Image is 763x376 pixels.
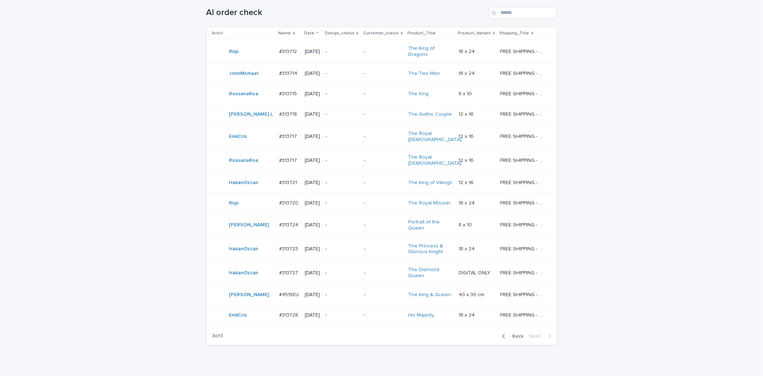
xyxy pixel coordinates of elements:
p: 12 x 16 [459,156,475,164]
p: FREE SHIPPING - preview in 1-2 business days, after your approval delivery will take 5-10 b.d. [500,178,547,186]
p: #313718 [279,110,299,117]
a: EmilCris [229,312,247,318]
p: - [364,91,402,97]
span: Next [529,334,545,339]
a: The Diamond Queen [408,267,453,279]
a: The Two Men [408,71,440,77]
p: #313712 [279,47,299,55]
p: - [326,91,358,97]
p: #313721 [279,178,299,186]
p: 18 x 24 [459,47,476,55]
p: - [364,111,402,117]
p: [DATE] [305,134,320,140]
a: The Royal [DEMOGRAPHIC_DATA] [408,131,461,143]
p: FREE SHIPPING - preview in 1-2 business days, after your approval delivery will take 5-10 b.d. [500,132,547,140]
p: - [364,200,402,206]
p: FREE SHIPPING - preview in 1-2 business days, after your approval delivery will take 5-10 b.d. [500,245,547,252]
p: FREE SHIPPING - preview in 1-2 business days, after your approval delivery will take 5-10 b.d. [500,269,547,276]
p: Shipping_Title [500,29,529,37]
p: - [326,134,358,140]
p: 8 x 10 [459,221,474,228]
p: #313715 [279,90,299,97]
p: Product_Title [407,29,436,37]
p: 18 x 24 [459,69,476,77]
p: [DATE] [305,292,320,298]
p: Customer_status [363,29,399,37]
tr: JohnMichael #313714#313714 [DATE]--The Two Men 18 x 2418 x 24 FREE SHIPPING - preview in 1-2 busi... [206,63,557,84]
p: 12 x 16 [459,178,475,186]
a: The King & Queen [408,292,451,298]
a: HakanOzcan [229,270,259,276]
p: 8 x 10 [459,90,474,97]
p: #313728 [279,311,300,318]
p: - [326,246,358,252]
p: 12 x 16 [459,110,475,117]
a: JohnMichael [229,71,259,77]
p: 40 x 30 cm [459,290,486,298]
tr: Riqs #313712#313712 [DATE]--The King of Dragons 18 x 2418 x 24 FREE SHIPPING - preview in 1-2 bus... [206,40,557,64]
p: [DATE] [305,312,320,318]
input: Search [489,7,557,19]
p: [DATE] [305,91,320,97]
p: [DATE] [305,200,320,206]
p: #313724 [279,221,300,228]
tr: EmilCris #313728#313728 [DATE]--His Majesty 18 x 2418 x 24 FREE SHIPPING - preview in 1-2 busines... [206,305,557,326]
a: RoxsanaRoa [229,158,259,164]
p: - [364,158,402,164]
p: - [326,111,358,117]
p: #313720 [279,199,300,206]
p: 18 x 24 [459,245,476,252]
p: [DATE] [305,158,320,164]
p: #313727 [279,269,300,276]
p: - [326,270,358,276]
p: - [364,222,402,228]
p: FREE SHIPPING - preview in 1-2 business days, after your approval delivery will take 5-10 b.d. [500,199,547,206]
p: [DATE] [305,246,320,252]
p: 12 x 16 [459,132,475,140]
span: Back [508,334,524,339]
a: Riqs [229,49,239,55]
a: His Majesty [408,312,434,318]
p: #4515EU [279,290,300,298]
tr: [PERSON_NAME] #4515EU#4515EU [DATE]--The King & Queen 40 x 30 cm40 x 30 cm FREE SHIPPING - previe... [206,285,557,305]
p: [DATE] [305,49,320,55]
a: [PERSON_NAME] L [229,111,273,117]
p: [DATE] [305,222,320,228]
button: Next [527,333,557,339]
p: - [326,222,358,228]
a: Riqs [229,200,239,206]
p: - [364,292,402,298]
p: - [326,158,358,164]
p: - [326,49,358,55]
p: FREE SHIPPING - preview in 1-2 business days, after your approval delivery will take 5-10 b.d. [500,221,547,228]
p: Name [279,29,291,37]
p: Product_Variant [458,29,491,37]
p: Artist [212,29,223,37]
p: - [364,134,402,140]
p: - [326,180,358,186]
a: RoxsanaRoa [229,91,259,97]
a: The Royal Mouser [408,200,451,206]
tr: [PERSON_NAME] L #313718#313718 [DATE]--The Gothic Couple 12 x 1612 x 16 FREE SHIPPING - preview i... [206,104,557,125]
p: FREE SHIPPING - preview in 1-2 business days, after your approval delivery will take 5-10 b.d. [500,110,547,117]
p: FREE SHIPPING - preview in 1-2 business days, after your approval delivery will take 5-10 b.d. [500,69,547,77]
tr: RoxsanaRoa #313715#313715 [DATE]--The King 8 x 108 x 10 FREE SHIPPING - preview in 1-2 business d... [206,84,557,104]
tr: EmilCris #313717#313717 [DATE]--The Royal [DEMOGRAPHIC_DATA] 12 x 1612 x 16 FREE SHIPPING - previ... [206,125,557,149]
p: - [364,312,402,318]
p: #313717 [279,156,299,164]
p: - [364,246,402,252]
p: Date [304,29,314,37]
p: - [364,49,402,55]
p: Design_status [325,29,354,37]
a: HakanOzcan [229,180,259,186]
tr: [PERSON_NAME] #313724#313724 [DATE]--Portrait of the Queen 8 x 108 x 10 FREE SHIPPING - preview i... [206,213,557,237]
a: The King of Dragons [408,45,453,58]
tr: RoxsanaRoa #313717#313717 [DATE]--The Royal [DEMOGRAPHIC_DATA] 12 x 1612 x 16 FREE SHIPPING - pre... [206,149,557,173]
tr: HakanOzcan #313727#313727 [DATE]--The Diamond Queen DIGITAL ONLYDIGITAL ONLY FREE SHIPPING - prev... [206,261,557,285]
p: [DATE] [305,111,320,117]
a: EmilCris [229,134,247,140]
button: Back [497,333,527,339]
a: [PERSON_NAME] [229,292,269,298]
p: [DATE] [305,180,320,186]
